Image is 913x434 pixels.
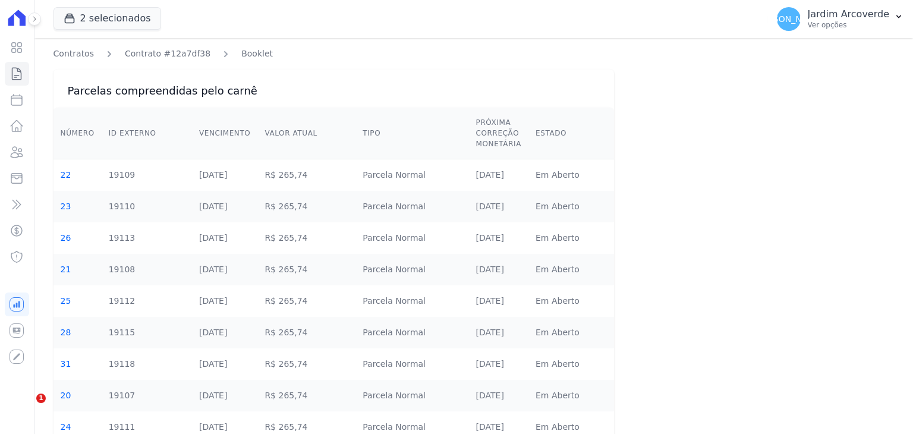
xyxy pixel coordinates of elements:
[257,317,355,348] td: R$ 265,74
[102,285,192,317] td: 19112
[125,48,210,60] a: Contrato #12a7df38
[355,254,468,285] td: Parcela Normal
[192,159,257,191] td: [DATE]
[61,328,71,337] a: 28
[257,254,355,285] td: R$ 265,74
[192,191,257,222] td: [DATE]
[469,191,528,222] td: [DATE]
[102,222,192,254] td: 19113
[257,108,355,159] th: Valor Atual
[355,285,468,317] td: Parcela Normal
[241,48,273,60] a: Booklet
[355,222,468,254] td: Parcela Normal
[192,222,257,254] td: [DATE]
[192,380,257,411] td: [DATE]
[61,391,71,400] a: 20
[528,159,614,191] td: Em Aberto
[754,15,823,23] span: [PERSON_NAME]
[61,296,71,306] a: 25
[102,317,192,348] td: 19115
[192,254,257,285] td: [DATE]
[469,222,528,254] td: [DATE]
[53,7,161,30] button: 2 selecionados
[61,422,71,432] a: 24
[528,317,614,348] td: Em Aberto
[528,380,614,411] td: Em Aberto
[355,317,468,348] td: Parcela Normal
[808,8,889,20] p: Jardim Arcoverde
[192,285,257,317] td: [DATE]
[192,348,257,380] td: [DATE]
[355,159,468,191] td: Parcela Normal
[102,159,192,191] td: 19109
[12,394,40,422] iframe: Intercom live chat
[528,348,614,380] td: Em Aberto
[102,380,192,411] td: 19107
[61,359,71,369] a: 31
[355,108,468,159] th: Tipo
[257,348,355,380] td: R$ 265,74
[53,108,102,159] th: Número
[257,285,355,317] td: R$ 265,74
[355,380,468,411] td: Parcela Normal
[61,170,71,180] a: 22
[61,265,71,274] a: 21
[469,108,528,159] th: Próxima Correção Monetária
[192,317,257,348] td: [DATE]
[355,191,468,222] td: Parcela Normal
[102,191,192,222] td: 19110
[61,202,71,211] a: 23
[102,254,192,285] td: 19108
[61,233,71,243] a: 26
[257,380,355,411] td: R$ 265,74
[257,159,355,191] td: R$ 265,74
[469,254,528,285] td: [DATE]
[808,20,889,30] p: Ver opções
[528,191,614,222] td: Em Aberto
[528,254,614,285] td: Em Aberto
[257,222,355,254] td: R$ 265,74
[528,222,614,254] td: Em Aberto
[257,191,355,222] td: R$ 265,74
[469,285,528,317] td: [DATE]
[528,108,614,159] th: Estado
[469,317,528,348] td: [DATE]
[469,380,528,411] td: [DATE]
[469,159,528,191] td: [DATE]
[53,48,94,60] a: Contratos
[767,2,913,36] button: [PERSON_NAME] Jardim Arcoverde Ver opções
[528,285,614,317] td: Em Aberto
[36,394,46,403] span: 1
[53,48,614,60] nav: Breadcrumb
[192,108,257,159] th: Vencimento
[355,348,468,380] td: Parcela Normal
[102,348,192,380] td: 19118
[68,84,600,98] h3: Parcelas compreendidas pelo carnê
[469,348,528,380] td: [DATE]
[102,108,192,159] th: ID Externo
[241,49,273,58] span: translation missing: pt-BR.manager.contracts.booklets.new.booklet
